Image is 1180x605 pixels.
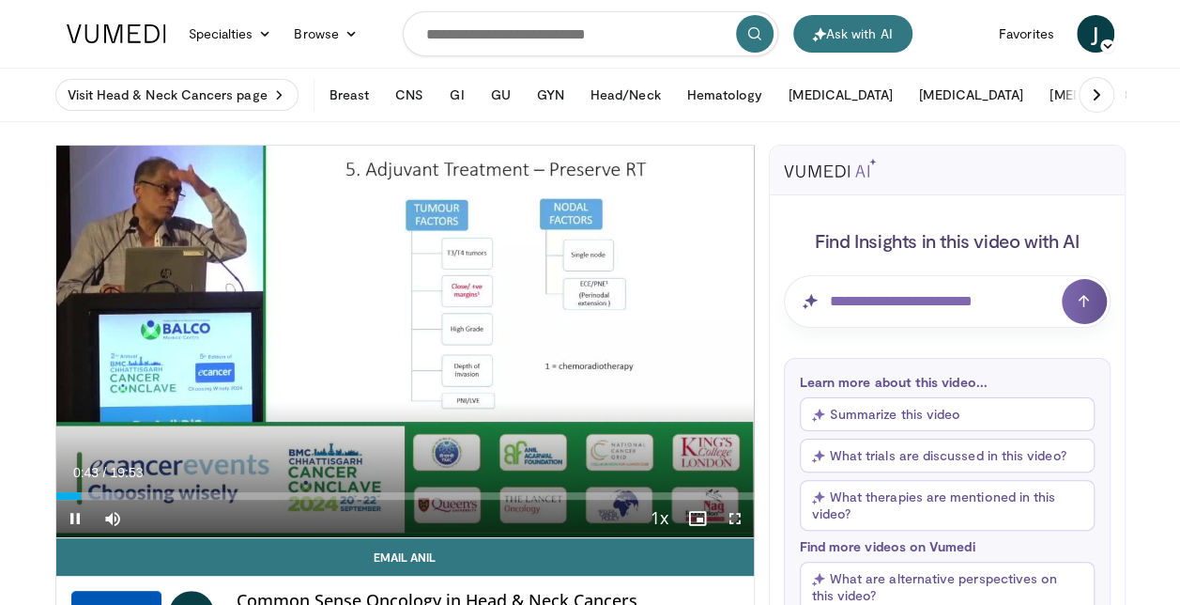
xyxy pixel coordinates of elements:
[177,15,284,53] a: Specialties
[403,11,778,56] input: Search topics, interventions
[438,76,475,114] button: GI
[784,159,876,178] img: vumedi-ai-logo.svg
[1038,76,1165,114] button: [MEDICAL_DATA]
[777,76,904,114] button: [MEDICAL_DATA]
[73,465,99,480] span: 0:43
[784,275,1111,328] input: Question for AI
[56,538,754,576] a: Email Anil
[55,79,299,111] a: Visit Head & Neck Cancers page
[94,500,131,537] button: Mute
[56,500,94,537] button: Pause
[800,397,1095,431] button: Summarize this video
[479,76,521,114] button: GU
[384,76,435,114] button: CNS
[103,465,107,480] span: /
[800,374,1095,390] p: Learn more about this video...
[56,492,754,500] div: Progress Bar
[318,76,380,114] button: Breast
[679,500,716,537] button: Enable picture-in-picture mode
[675,76,774,114] button: Hematology
[526,76,575,114] button: GYN
[800,439,1095,473] button: What trials are discussed in this video?
[283,15,369,53] a: Browse
[110,465,143,480] span: 19:53
[67,24,166,43] img: VuMedi Logo
[579,76,672,114] button: Head/Neck
[988,15,1065,53] a: Favorites
[784,228,1111,253] h4: Find Insights in this video with AI
[641,500,679,537] button: Playback Rate
[793,15,912,53] button: Ask with AI
[56,146,754,538] video-js: Video Player
[716,500,754,537] button: Fullscreen
[800,480,1095,531] button: What therapies are mentioned in this video?
[800,538,1095,554] p: Find more videos on Vumedi
[908,76,1034,114] button: [MEDICAL_DATA]
[1077,15,1114,53] a: J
